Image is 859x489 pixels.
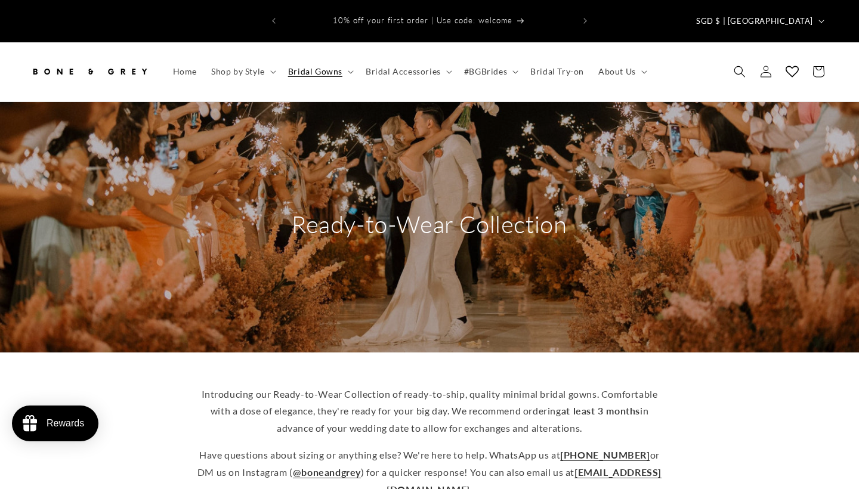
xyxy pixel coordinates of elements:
[211,66,265,77] span: Shop by Style
[598,66,636,77] span: About Us
[30,58,149,85] img: Bone and Grey Bridal
[464,66,507,77] span: #BGBrides
[26,54,154,89] a: Bone and Grey Bridal
[166,59,204,84] a: Home
[696,16,813,27] span: SGD $ | [GEOGRAPHIC_DATA]
[457,59,523,84] summary: #BGBrides
[288,66,342,77] span: Bridal Gowns
[727,58,753,85] summary: Search
[204,59,281,84] summary: Shop by Style
[359,59,457,84] summary: Bridal Accessories
[689,10,829,32] button: SGD $ | [GEOGRAPHIC_DATA]
[333,16,512,25] span: 10% off your first order | Use code: welcome
[173,66,197,77] span: Home
[281,59,359,84] summary: Bridal Gowns
[572,10,598,32] button: Next announcement
[366,66,441,77] span: Bridal Accessories
[530,66,584,77] span: Bridal Try-on
[523,59,591,84] a: Bridal Try-on
[292,209,567,240] h2: Ready-to-Wear Collection
[591,59,652,84] summary: About Us
[197,386,662,437] p: Introducing our Ready-to-Wear Collection of ready-to-ship, quality minimal bridal gowns. Comforta...
[293,466,361,478] a: @boneandgrey
[561,405,640,416] strong: at least 3 months
[560,449,650,460] a: [PHONE_NUMBER]
[261,10,287,32] button: Previous announcement
[47,418,84,429] div: Rewards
